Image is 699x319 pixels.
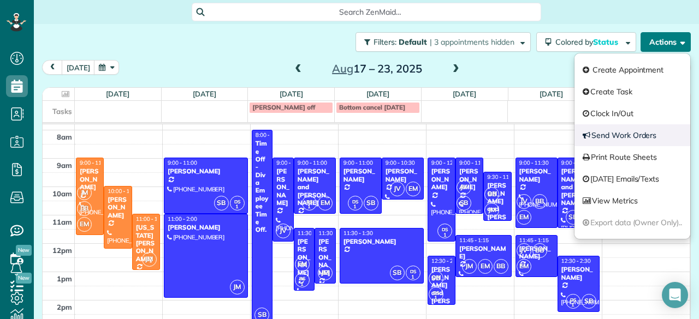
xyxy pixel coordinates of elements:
a: [DATE] [366,89,390,98]
span: EM [478,259,493,274]
span: JM [230,280,245,294]
a: [DATE] [193,89,216,98]
span: EM [295,257,310,272]
span: EM [517,210,531,225]
a: [DATE] [540,89,563,98]
div: [PERSON_NAME] [459,167,480,191]
div: [PERSON_NAME] [107,196,128,219]
span: JV [390,182,405,196]
span: New [16,245,32,256]
span: 10:00 - 12:15 [108,188,140,195]
span: 9:00 - 11:00 [343,159,373,166]
span: 12pm [52,246,72,255]
a: [DATE] [280,89,303,98]
div: [PERSON_NAME] and [PERSON_NAME] [561,167,596,207]
span: 8am [57,133,72,141]
a: View Metrics [574,190,690,212]
span: 11:00 - 2:00 [168,215,197,222]
span: Colored by [555,37,622,47]
span: 9:00 - 11:00 [168,159,197,166]
small: 1 [230,202,244,212]
span: BB [532,243,547,258]
span: EM [318,196,333,210]
span: Default [399,37,428,47]
span: 9:00 - 11:45 [80,159,109,166]
small: 1 [406,272,420,282]
div: [PERSON_NAME] [561,266,596,281]
div: [PERSON_NAME] and [PERSON_NAME] [297,167,333,207]
span: 9:30 - 11:15 [487,173,517,180]
span: 11:45 - 1:15 [519,237,549,244]
span: JV [517,194,531,209]
span: Filters: [374,37,396,47]
span: 11am [52,218,72,226]
span: EM [77,217,92,232]
span: SB [364,196,378,210]
div: [PERSON_NAME] and [PERSON_NAME] [487,182,508,237]
span: JM [318,266,333,280]
span: 11:30 - 1:30 [318,230,348,237]
span: 12:30 - 2:15 [431,257,461,264]
span: DS [570,297,576,303]
span: [PERSON_NAME] off [252,103,315,111]
span: EM [406,182,420,196]
a: Send Work Orders [574,124,690,146]
div: [US_STATE][PERSON_NAME] [135,224,157,263]
button: Colored byStatus [536,32,636,52]
span: Status [593,37,620,47]
span: 11:00 - 1:00 [136,215,165,222]
a: [DATE] [106,89,129,98]
span: BB [77,201,92,216]
div: [PERSON_NAME] [385,167,420,183]
a: Create Appointment [574,59,690,81]
span: SB [582,294,596,309]
span: DS [306,198,312,204]
span: 1pm [57,274,72,283]
a: [DATE] Emails/Texts [574,168,690,190]
span: 12:30 - 2:30 [561,257,591,264]
small: 1 [295,279,309,290]
a: [DATE] [453,89,476,98]
span: BB [532,194,547,209]
span: DS [442,226,448,232]
div: [PERSON_NAME] [343,167,378,183]
h2: 17 – 23, 2025 [309,63,445,75]
span: JM [484,203,499,218]
span: BB [494,259,508,274]
span: EM [517,259,531,274]
span: 9:00 - 11:30 [519,159,549,166]
small: 1 [348,202,362,212]
div: [PERSON_NAME] [519,167,554,183]
span: DS [352,198,358,204]
span: 10am [52,189,72,198]
span: DS [410,268,416,274]
span: SB [429,271,443,286]
span: SB [390,266,405,280]
div: [PERSON_NAME] [459,245,508,261]
span: 9am [57,161,72,170]
span: 9:00 - 12:00 [276,159,306,166]
div: [PERSON_NAME] [276,167,290,207]
span: 2pm [57,303,72,311]
span: JV [276,224,291,238]
span: 11:45 - 1:15 [459,237,489,244]
span: 11:30 - 1:45 [298,230,327,237]
span: 9:00 - 12:00 [431,159,461,166]
button: Actions [641,32,691,52]
button: prev [42,60,63,75]
span: Bottom cancel [DATE] [339,103,405,111]
span: JM [142,252,157,267]
small: 1 [566,300,580,310]
span: | 3 appointments hidden [430,37,514,47]
a: Print Route Sheets [574,146,690,168]
span: JM [462,259,477,274]
span: SB [214,196,229,210]
span: 9:00 - 11:00 [298,159,327,166]
span: 8:00 - 3:00 [256,131,282,139]
span: DS [234,198,240,204]
a: Clock In/Out [574,103,690,124]
div: [PERSON_NAME] [79,167,100,191]
span: 9:00 - 10:30 [386,159,415,166]
span: SB [457,196,471,210]
span: 11:30 - 1:30 [343,230,373,237]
